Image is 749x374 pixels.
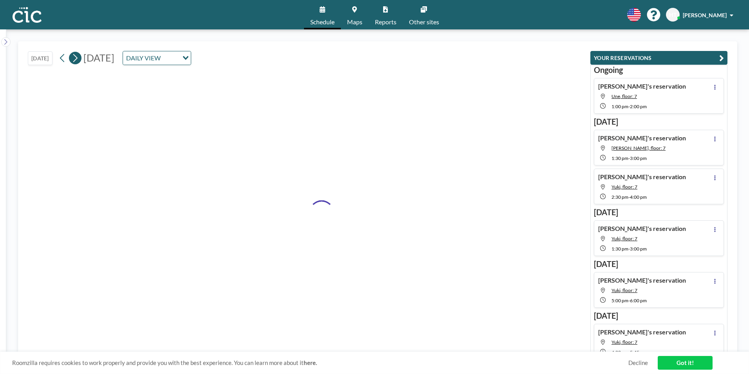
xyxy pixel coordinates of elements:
h4: [PERSON_NAME]'s reservation [598,225,686,232]
span: 2:30 PM [612,194,628,200]
span: - [628,155,630,161]
span: 1:30 PM [612,155,628,161]
span: Yuki, floor: 7 [612,287,637,293]
h4: [PERSON_NAME]'s reservation [598,173,686,181]
span: Yuki, floor: 7 [612,339,637,345]
a: Got it! [658,356,713,370]
h3: [DATE] [594,311,724,321]
span: HT [669,11,677,18]
h3: Ongoing [594,65,724,75]
span: Other sites [409,19,439,25]
span: 4:00 PM [612,349,628,355]
h3: [DATE] [594,207,724,217]
input: Search for option [163,53,178,63]
button: [DATE] [28,51,52,65]
div: Search for option [123,51,191,65]
span: Reports [375,19,396,25]
span: 1:30 PM [612,246,628,252]
h3: [DATE] [594,259,724,269]
h4: [PERSON_NAME]'s reservation [598,82,686,90]
button: YOUR RESERVATIONS [590,51,727,65]
span: - [628,349,630,355]
span: 4:00 PM [630,194,647,200]
span: 3:00 PM [630,155,647,161]
span: Une, floor: 7 [612,93,637,99]
span: Hane, floor: 7 [612,145,666,151]
h3: [DATE] [594,117,724,127]
span: Yuki, floor: 7 [612,184,637,190]
span: 5:00 PM [612,298,628,303]
span: DAILY VIEW [125,53,162,63]
h4: [PERSON_NAME]'s reservation [598,276,686,284]
h4: [PERSON_NAME]'s reservation [598,134,686,142]
a: here. [304,359,317,366]
span: - [628,246,630,252]
span: [DATE] [83,52,114,64]
span: Yuki, floor: 7 [612,236,637,241]
span: - [628,194,630,200]
span: - [628,103,630,109]
span: 2:00 PM [630,103,647,109]
a: Decline [628,359,648,367]
img: organization-logo [13,7,42,23]
span: Schedule [310,19,335,25]
span: 6:00 PM [630,298,647,303]
span: 1:00 PM [612,103,628,109]
span: Maps [347,19,362,25]
span: 3:00 PM [630,246,647,252]
span: - [628,298,630,303]
span: Roomzilla requires cookies to work properly and provide you with the best experience. You can lea... [12,359,628,367]
h4: [PERSON_NAME]'s reservation [598,328,686,336]
span: [PERSON_NAME] [683,12,727,18]
span: 5:45 PM [630,349,647,355]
